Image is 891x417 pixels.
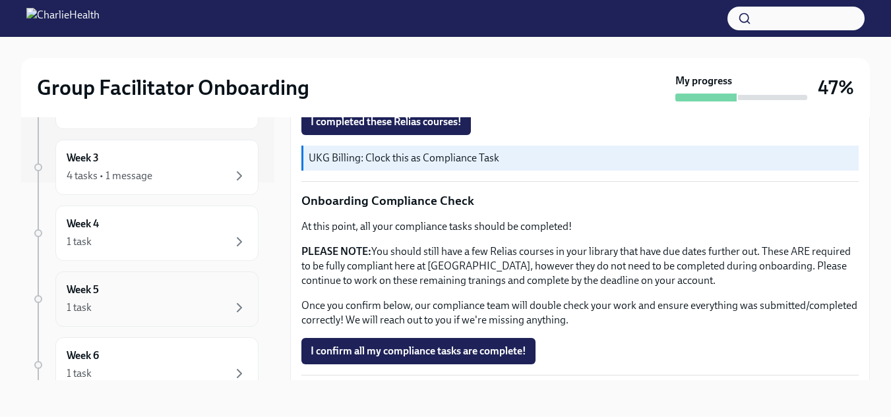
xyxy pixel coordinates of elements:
a: Week 51 task [32,271,259,327]
img: CharlieHealth [26,8,100,29]
h3: 47% [818,76,854,99]
p: You should still have a few Relias courses in your library that have due dates further out. These... [301,244,859,288]
p: Onboarding Compliance Check [301,192,859,209]
h6: Week 3 [67,151,99,165]
strong: My progress [675,74,732,88]
div: 1 task [67,300,92,315]
a: Week 61 task [32,337,259,393]
a: Week 41 task [32,206,259,261]
button: I confirm all my compliance tasks are complete! [301,338,536,364]
strong: PLEASE NOTE: [301,245,371,258]
h6: Week 5 [67,283,99,297]
p: UKG Billing: Clock this as Compliance Task [309,151,853,165]
div: 4 tasks • 1 message [67,169,152,183]
h2: Group Facilitator Onboarding [37,74,309,101]
h6: Week 6 [67,348,99,363]
button: I completed these Relias courses! [301,109,471,135]
p: At this point, all your compliance tasks should be completed! [301,219,859,234]
span: I completed these Relias courses! [311,115,462,128]
div: 1 task [67,366,92,381]
p: Once you confirm below, our compliance team will double check your work and ensure everything was... [301,298,859,327]
span: I confirm all my compliance tasks are complete! [311,345,526,358]
h6: Week 4 [67,217,99,231]
a: Week 34 tasks • 1 message [32,140,259,195]
div: 1 task [67,235,92,249]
